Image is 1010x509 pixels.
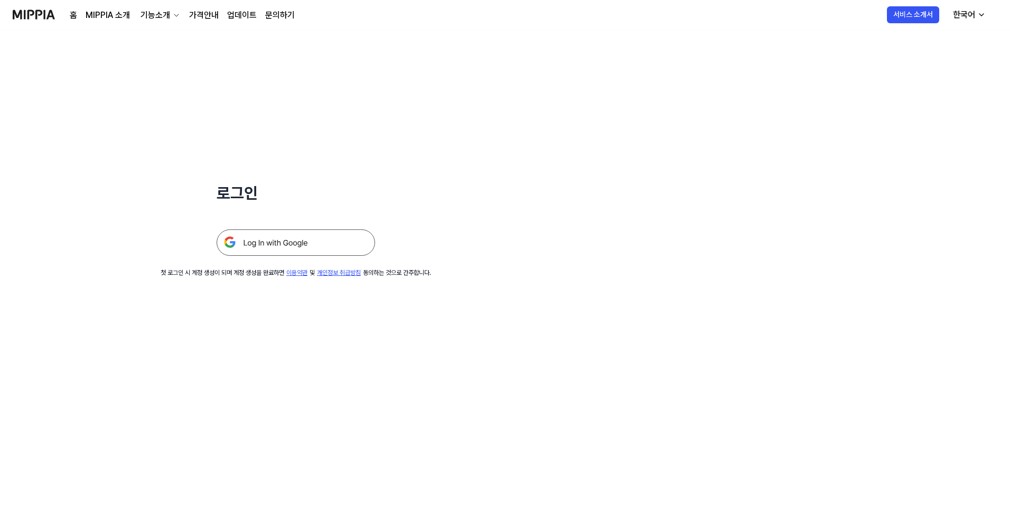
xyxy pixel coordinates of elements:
a: 가격안내 [189,9,219,22]
div: 한국어 [951,8,977,21]
div: 기능소개 [138,9,172,22]
a: 문의하기 [265,9,295,22]
div: 첫 로그인 시 계정 생성이 되며 계정 생성을 완료하면 및 동의하는 것으로 간주합니다. [161,269,431,277]
h1: 로그인 [217,182,375,204]
button: 서비스 소개서 [887,6,939,23]
a: 개인정보 취급방침 [317,269,361,276]
a: 홈 [70,9,77,22]
button: 한국어 [944,4,992,25]
a: MIPPIA 소개 [86,9,130,22]
img: 구글 로그인 버튼 [217,229,375,256]
a: 이용약관 [286,269,307,276]
a: 업데이트 [227,9,257,22]
button: 기능소개 [138,9,181,22]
